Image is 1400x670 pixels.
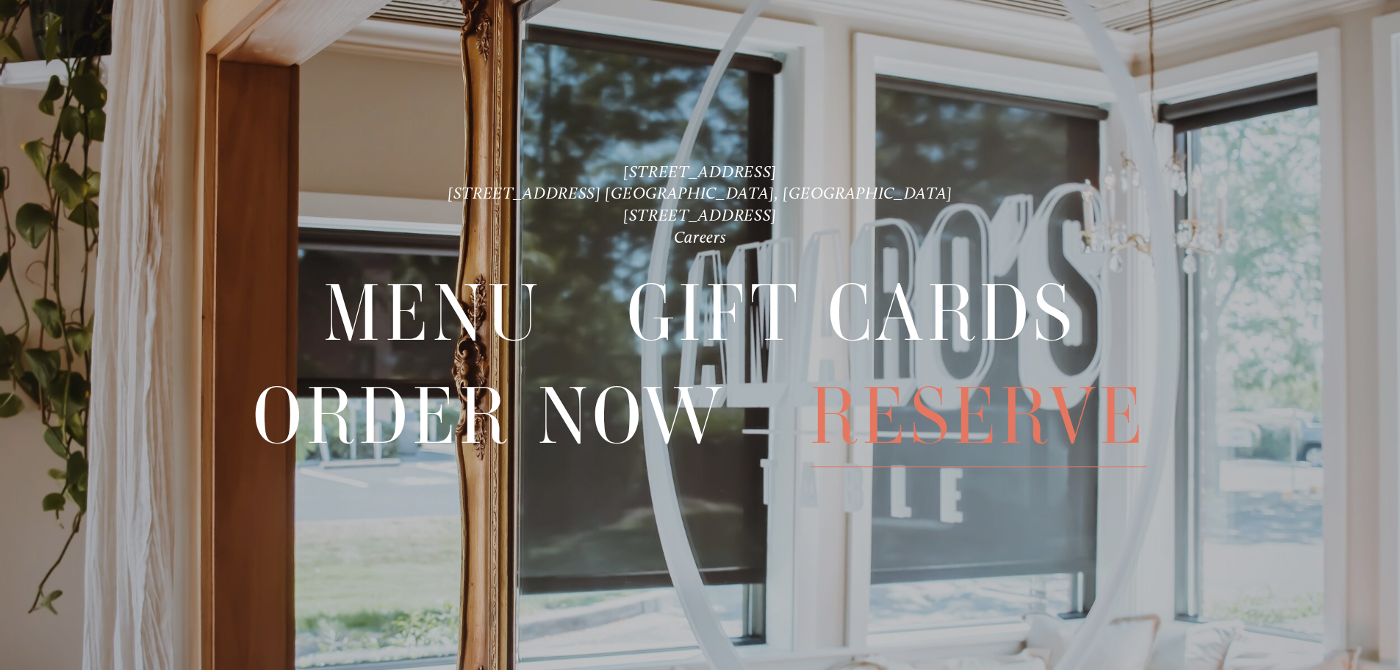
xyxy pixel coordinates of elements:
a: [STREET_ADDRESS] [623,205,777,225]
a: Order Now [253,366,725,466]
a: Reserve [810,366,1147,466]
span: Reserve [810,366,1147,467]
a: [STREET_ADDRESS] [623,162,777,182]
a: [STREET_ADDRESS] [GEOGRAPHIC_DATA], [GEOGRAPHIC_DATA] [448,183,952,203]
span: Order Now [253,366,725,467]
span: Menu [323,263,542,365]
span: Gift Cards [627,263,1077,365]
a: Gift Cards [627,263,1077,364]
a: Careers [674,227,727,247]
a: Menu [323,263,542,364]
